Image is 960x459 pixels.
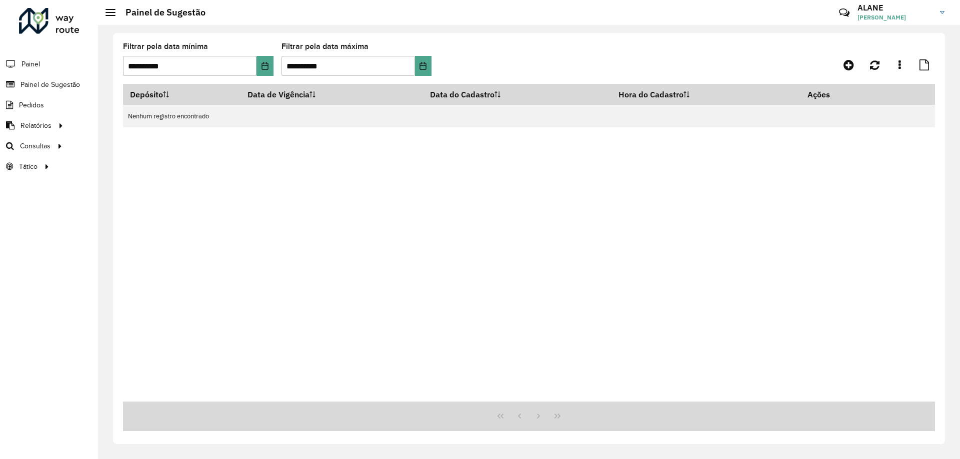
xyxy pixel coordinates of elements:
[256,56,273,76] button: Choose Date
[415,56,431,76] button: Choose Date
[19,161,37,172] span: Tático
[833,2,855,23] a: Contato Rápido
[115,7,205,18] h2: Painel de Sugestão
[21,59,40,69] span: Painel
[123,84,241,105] th: Depósito
[800,84,860,105] th: Ações
[423,84,611,105] th: Data do Cadastro
[20,79,80,90] span: Painel de Sugestão
[20,120,51,131] span: Relatórios
[857,13,932,22] span: [PERSON_NAME]
[123,40,208,52] label: Filtrar pela data mínima
[123,105,935,127] td: Nenhum registro encontrado
[19,100,44,110] span: Pedidos
[611,84,801,105] th: Hora do Cadastro
[241,84,423,105] th: Data de Vigência
[281,40,368,52] label: Filtrar pela data máxima
[857,3,932,12] h3: ALANE
[20,141,50,151] span: Consultas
